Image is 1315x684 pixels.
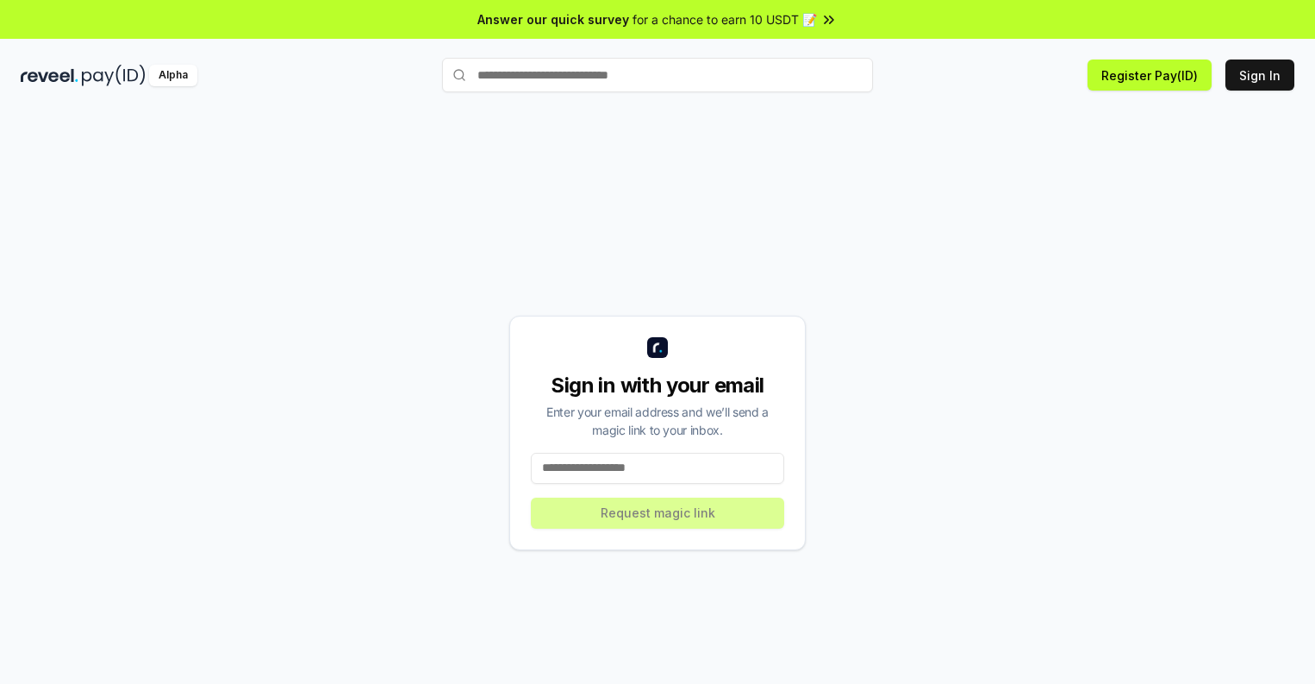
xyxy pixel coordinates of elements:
span: Answer our quick survey [477,10,629,28]
div: Alpha [149,65,197,86]
div: Enter your email address and we’ll send a magic link to your inbox. [531,403,784,439]
img: reveel_dark [21,65,78,86]
span: for a chance to earn 10 USDT 📝 [633,10,817,28]
div: Sign in with your email [531,372,784,399]
img: logo_small [647,337,668,358]
button: Sign In [1225,60,1294,91]
button: Register Pay(ID) [1088,60,1212,91]
img: pay_id [82,65,146,86]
